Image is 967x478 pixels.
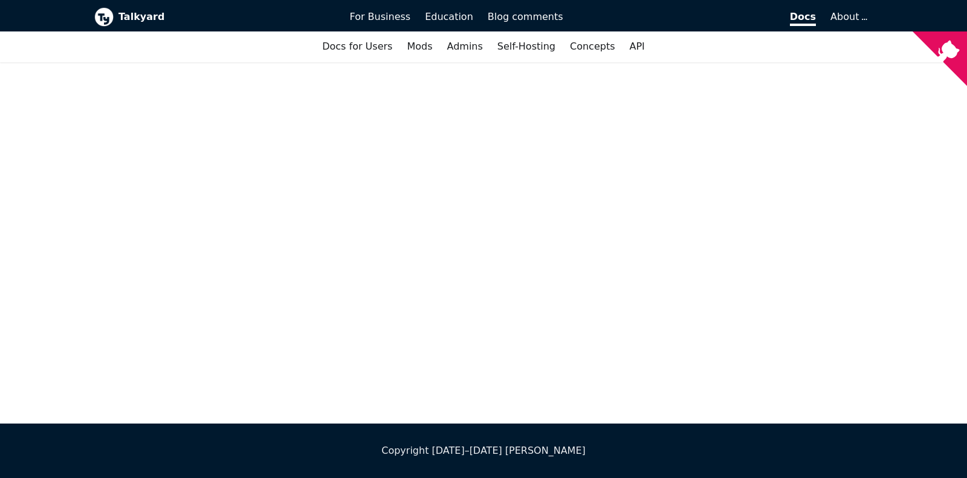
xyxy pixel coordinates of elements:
[399,36,439,57] a: Mods
[571,7,824,27] a: Docs
[490,36,563,57] a: Self-Hosting
[118,9,333,25] b: Talkyard
[425,11,473,22] span: Education
[315,36,399,57] a: Docs for Users
[563,36,623,57] a: Concepts
[790,11,816,26] span: Docs
[418,7,480,27] a: Education
[94,443,873,459] div: Copyright [DATE]–[DATE] [PERSON_NAME]
[623,36,652,57] a: API
[94,7,333,27] a: Talkyard logoTalkyard
[488,11,563,22] span: Blog comments
[350,11,411,22] span: For Business
[830,11,865,22] a: About
[343,7,418,27] a: For Business
[480,7,571,27] a: Blog comments
[440,36,490,57] a: Admins
[94,7,114,27] img: Talkyard logo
